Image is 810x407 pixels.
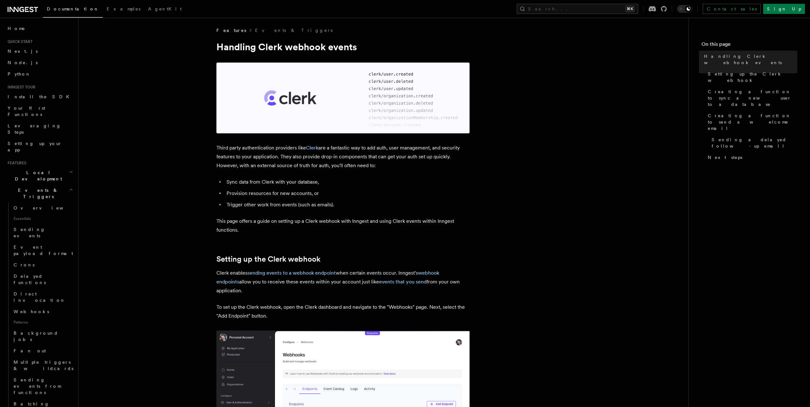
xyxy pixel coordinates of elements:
span: Sending events from functions [14,377,61,395]
a: Sending events from functions [11,374,74,398]
span: Events & Triggers [5,187,69,200]
a: Sending a delayed follow-up email [709,134,797,152]
span: Next steps [708,154,742,161]
span: Your first Functions [8,106,45,117]
a: sending events to a webhook endpoint [247,270,336,276]
a: Next steps [705,152,797,163]
span: Essentials [11,214,74,224]
p: Clerk enables when certain events occur. Inngest's allow you to receive these events within your ... [216,269,470,295]
li: Provision resources for new accounts, or [225,189,470,198]
span: Local Development [5,169,69,182]
a: Sending events [11,224,74,241]
a: Handling Clerk webhook events [701,51,797,68]
a: AgentKit [144,2,185,17]
a: Install the SDK [5,91,74,102]
span: Creating a function to send a welcome email [708,112,797,131]
span: AgentKit [148,6,182,11]
a: Crons [11,259,74,270]
a: Sign Up [763,4,805,14]
span: Direct invocation [14,291,65,303]
span: Patterns [11,317,74,327]
p: To set up the Clerk webhook, open the Clerk dashboard and navigate to the "Webhooks" page. Next, ... [216,303,470,320]
span: Leveraging Steps [8,123,61,135]
a: Delayed functions [11,270,74,288]
a: Node.js [5,57,74,68]
span: Features [5,161,26,166]
a: Documentation [43,2,103,18]
span: Delayed functions [14,274,46,285]
span: Node.js [8,60,38,65]
p: This page offers a guide on setting up a Clerk webhook with Inngest and using Clerk events within... [216,217,470,234]
span: Python [8,71,31,76]
span: Next.js [8,49,38,54]
h1: Handling Clerk webhook events [216,41,470,52]
span: Overview [14,205,79,210]
img: Clerk logo and graphic showing Clerk webhook events [216,63,470,133]
button: Toggle dark mode [677,5,692,13]
a: Background jobs [11,327,74,345]
a: Setting up your app [5,138,74,155]
a: Contact sales [703,4,761,14]
span: Install the SDK [8,94,73,99]
a: Python [5,68,74,80]
a: Events & Triggers [255,27,333,33]
li: Sync data from Clerk with your database, [225,178,470,186]
span: Crons [14,262,34,267]
a: Home [5,23,74,34]
span: Webhooks [14,309,49,314]
a: Next.js [5,46,74,57]
a: Your first Functions [5,102,74,120]
span: Setting up the Clerk webhook [708,71,797,83]
a: Fan out [11,345,74,356]
span: Handling Clerk webhook events [704,53,797,66]
button: Local Development [5,167,74,185]
a: Setting up the Clerk webhook [705,68,797,86]
a: Clerk [306,145,318,151]
span: Home [8,25,25,32]
kbd: ⌘K [626,6,634,12]
a: Event payload format [11,241,74,259]
button: Events & Triggers [5,185,74,202]
span: Creating a function to sync a new user to a database [708,88,797,107]
p: Third party authentication providers like are a fantastic way to add auth, user management, and s... [216,143,470,170]
a: Overview [11,202,74,214]
a: Creating a function to send a welcome email [705,110,797,134]
h4: On this page [701,40,797,51]
span: Documentation [47,6,99,11]
a: Leveraging Steps [5,120,74,138]
a: Examples [103,2,144,17]
span: Examples [107,6,140,11]
a: Direct invocation [11,288,74,306]
span: Fan out [14,348,46,353]
span: Multiple triggers & wildcards [14,360,73,371]
span: Background jobs [14,331,58,342]
span: Sending events [14,227,45,238]
a: Multiple triggers & wildcards [11,356,74,374]
span: Quick start [5,39,33,44]
a: Webhooks [11,306,74,317]
a: Setting up the Clerk webhook [216,255,321,264]
span: Inngest tour [5,85,35,90]
button: Search...⌘K [517,4,638,14]
a: events that you send [379,279,427,285]
li: Trigger other work from events (such as emails). [225,200,470,209]
span: Features [216,27,246,33]
span: Event payload format [14,245,73,256]
a: Creating a function to sync a new user to a database [705,86,797,110]
span: Setting up your app [8,141,62,152]
span: Sending a delayed follow-up email [712,137,797,149]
